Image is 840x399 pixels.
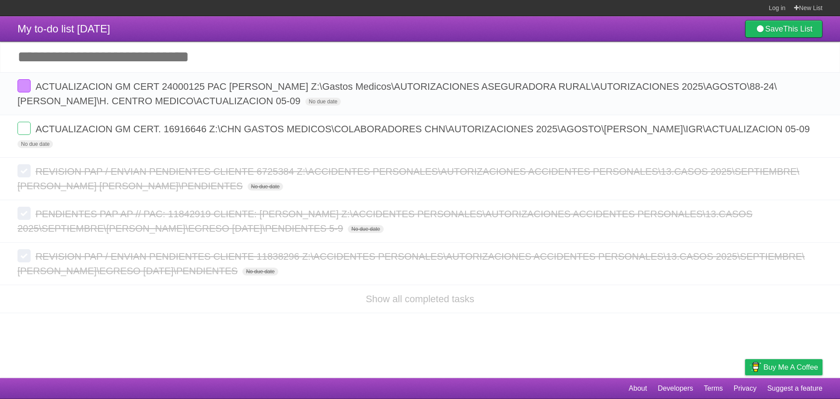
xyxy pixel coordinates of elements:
a: Developers [658,380,693,397]
span: REVISION PAP / ENVIAN PENDIENTES CLIENTE 11838296 Z:\ACCIDENTES PERSONALES\AUTORIZACIONES ACCIDEN... [17,251,805,276]
a: About [629,380,647,397]
span: ACTUALIZACION GM CERT 24000125 PAC [PERSON_NAME] Z:\Gastos Medicos\AUTORIZACIONES ASEGURADORA RUR... [17,81,777,106]
label: Done [17,79,31,92]
b: This List [783,25,812,33]
label: Done [17,207,31,220]
a: Privacy [734,380,756,397]
span: REVISION PAP / ENVIAN PENDIENTES CLIENTE 6725384 Z:\ACCIDENTES PERSONALES\AUTORIZACIONES ACCIDENT... [17,166,799,191]
a: Suggest a feature [767,380,822,397]
span: No due date [348,225,383,233]
span: No due date [17,140,53,148]
label: Done [17,164,31,177]
span: PENDIENTES PAP AP // PAC: 11842919 CLIENTE: [PERSON_NAME] Z:\ACCIDENTES PERSONALES\AUTORIZACIONES... [17,208,752,234]
label: Done [17,249,31,262]
a: Show all completed tasks [366,293,474,304]
a: SaveThis List [745,20,822,38]
a: Terms [704,380,723,397]
span: No due date [248,183,283,191]
span: No due date [242,268,278,275]
span: My to-do list [DATE] [17,23,110,35]
span: ACTUALIZACION GM CERT. 16916646 Z:\CHN GASTOS MEDICOS\COLABORADORES CHN\AUTORIZACIONES 2025\AGOST... [35,124,812,134]
span: Buy me a coffee [763,360,818,375]
label: Done [17,122,31,135]
img: Buy me a coffee [749,360,761,374]
span: No due date [305,98,341,106]
a: Buy me a coffee [745,359,822,375]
